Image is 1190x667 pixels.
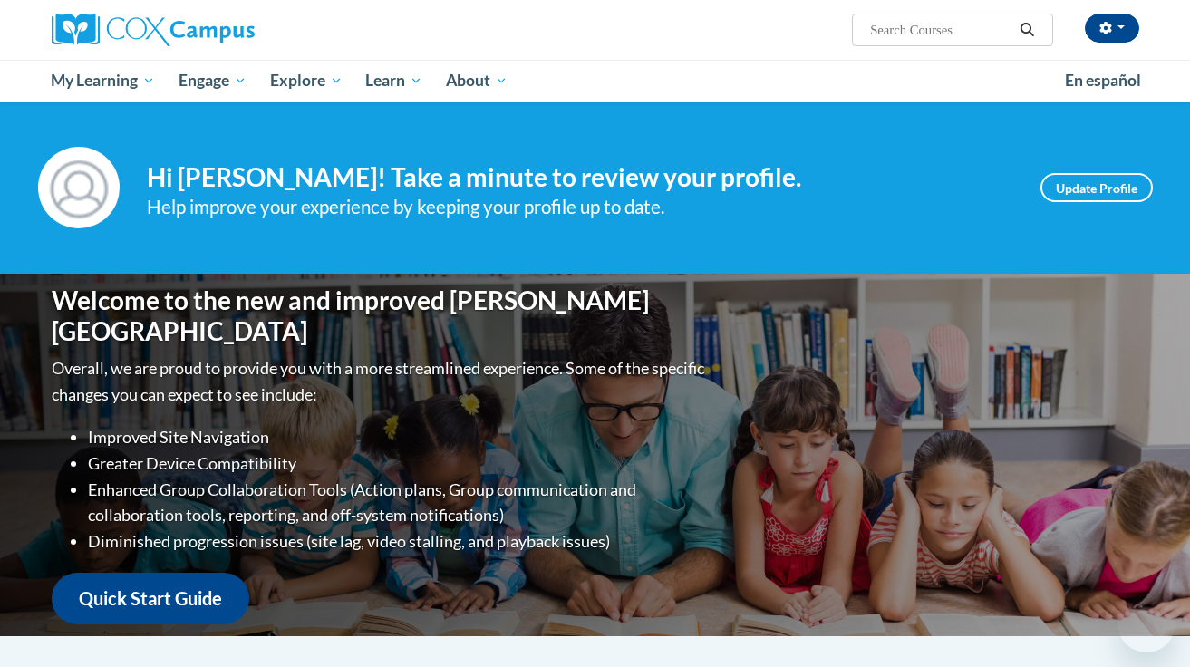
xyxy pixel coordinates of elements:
[868,19,1013,41] input: Search Courses
[88,450,709,477] li: Greater Device Compatibility
[1065,71,1141,90] span: En español
[270,70,343,92] span: Explore
[446,70,508,92] span: About
[88,477,709,529] li: Enhanced Group Collaboration Tools (Action plans, Group communication and collaboration tools, re...
[353,60,434,101] a: Learn
[1117,594,1175,652] iframe: Button to launch messaging window
[147,192,1013,222] div: Help improve your experience by keeping your profile up to date.
[40,60,168,101] a: My Learning
[52,355,709,408] p: Overall, we are proud to provide you with a more streamlined experience. Some of the specific cha...
[258,60,354,101] a: Explore
[1053,62,1153,100] a: En español
[1040,173,1153,202] a: Update Profile
[147,162,1013,193] h4: Hi [PERSON_NAME]! Take a minute to review your profile.
[167,60,258,101] a: Engage
[52,573,249,624] a: Quick Start Guide
[434,60,519,101] a: About
[38,147,120,228] img: Profile Image
[88,528,709,555] li: Diminished progression issues (site lag, video stalling, and playback issues)
[51,70,155,92] span: My Learning
[88,424,709,450] li: Improved Site Navigation
[365,70,422,92] span: Learn
[1085,14,1139,43] button: Account Settings
[179,70,247,92] span: Engage
[52,285,709,346] h1: Welcome to the new and improved [PERSON_NAME][GEOGRAPHIC_DATA]
[52,14,396,46] a: Cox Campus
[24,60,1166,101] div: Main menu
[52,14,255,46] img: Cox Campus
[1013,19,1040,41] button: Search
